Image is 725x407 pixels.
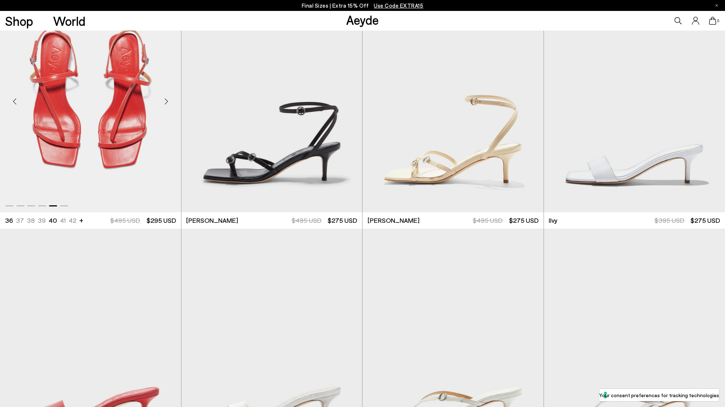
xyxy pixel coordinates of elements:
[374,2,423,9] span: Navigate to /collections/ss25-final-sizes
[654,216,684,224] span: $395 USD
[79,215,83,225] li: +
[5,216,74,225] ul: variant
[53,15,85,27] a: World
[110,216,140,224] span: $495 USD
[292,216,321,224] span: $495 USD
[473,216,502,224] span: $495 USD
[346,12,379,27] a: Aeyde
[181,212,362,229] a: [PERSON_NAME] $495 USD $275 USD
[49,216,57,225] li: 40
[186,216,238,225] span: [PERSON_NAME]
[4,90,25,112] div: Previous slide
[362,212,544,229] a: [PERSON_NAME] $495 USD $275 USD
[5,15,33,27] a: Shop
[156,90,177,112] div: Next slide
[599,391,719,399] label: Your consent preferences for tracking technologies
[368,216,420,225] span: [PERSON_NAME]
[716,19,720,23] span: 0
[328,216,357,224] span: $275 USD
[302,1,424,10] p: Final Sizes | Extra 15% Off
[147,216,176,224] span: $295 USD
[549,216,557,225] span: Ilvy
[599,389,719,401] button: Your consent preferences for tracking technologies
[5,216,13,225] li: 36
[690,216,720,224] span: $275 USD
[509,216,538,224] span: $275 USD
[709,17,716,25] a: 0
